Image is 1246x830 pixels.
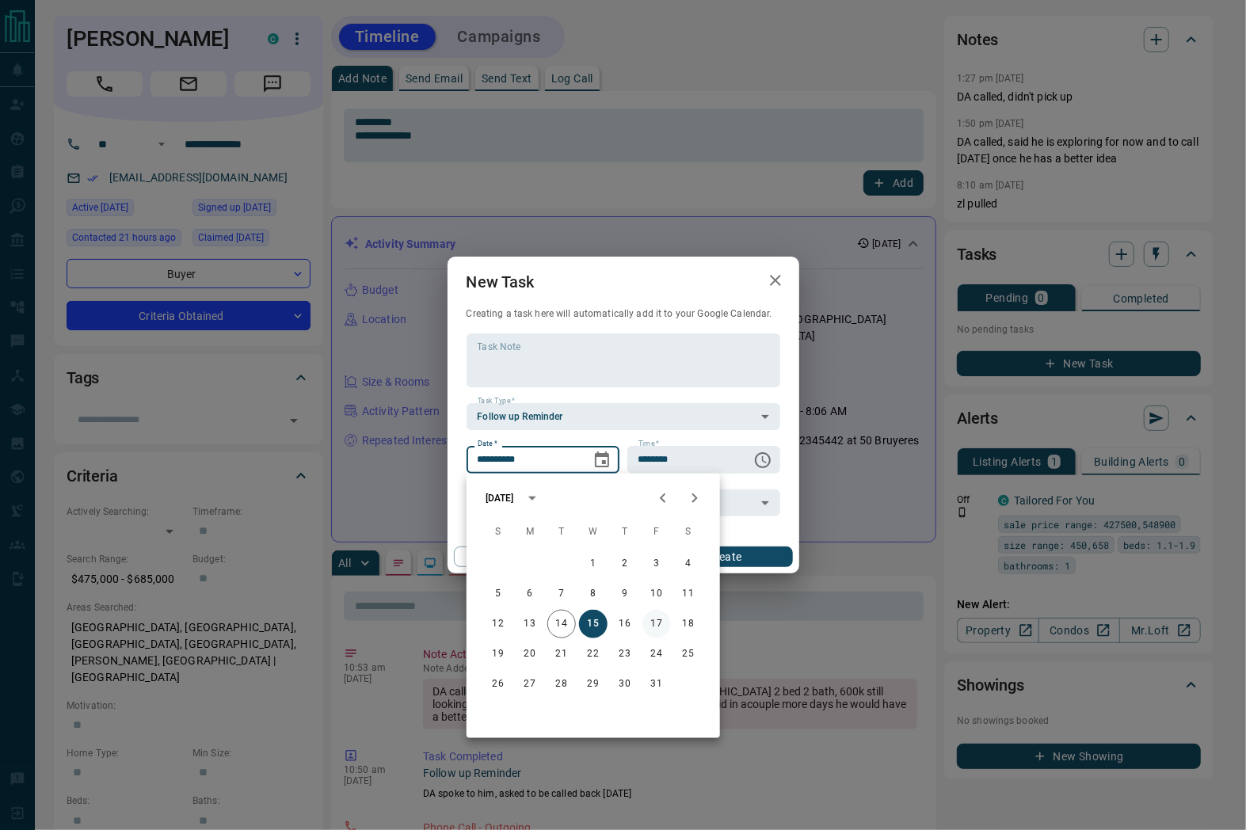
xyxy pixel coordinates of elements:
button: 28 [547,670,576,699]
button: Previous month [647,482,679,514]
button: 25 [674,640,703,668]
button: Choose date, selected date is Oct 15, 2025 [586,444,618,476]
button: 2 [611,550,639,578]
div: [DATE] [486,491,514,505]
p: Creating a task here will automatically add it to your Google Calendar. [467,307,780,321]
span: Sunday [484,516,512,548]
button: 5 [484,580,512,608]
button: 24 [642,640,671,668]
span: Wednesday [579,516,608,548]
button: 4 [674,550,703,578]
span: Tuesday [547,516,576,548]
button: 6 [516,580,544,608]
span: Saturday [674,516,703,548]
button: 20 [516,640,544,668]
button: 13 [516,610,544,638]
button: Next month [679,482,711,514]
button: 18 [674,610,703,638]
h2: New Task [448,257,554,307]
button: calendar view is open, switch to year view [519,485,546,512]
button: 16 [611,610,639,638]
button: Create [657,546,792,567]
button: 23 [611,640,639,668]
button: 14 [547,610,576,638]
button: 3 [642,550,671,578]
button: 29 [579,670,608,699]
button: 11 [674,580,703,608]
button: 26 [484,670,512,699]
button: 31 [642,670,671,699]
button: 22 [579,640,608,668]
button: 19 [484,640,512,668]
button: 12 [484,610,512,638]
label: Date [478,439,497,449]
button: 10 [642,580,671,608]
button: Cancel [454,546,589,567]
span: Monday [516,516,544,548]
label: Time [638,439,659,449]
label: Task Type [478,396,515,406]
button: Choose time, selected time is 6:00 AM [747,444,779,476]
span: Thursday [611,516,639,548]
div: Follow up Reminder [467,403,780,430]
button: 8 [579,580,608,608]
button: 27 [516,670,544,699]
button: 21 [547,640,576,668]
button: 7 [547,580,576,608]
button: 9 [611,580,639,608]
button: 15 [579,610,608,638]
button: 1 [579,550,608,578]
button: 17 [642,610,671,638]
button: 30 [611,670,639,699]
span: Friday [642,516,671,548]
